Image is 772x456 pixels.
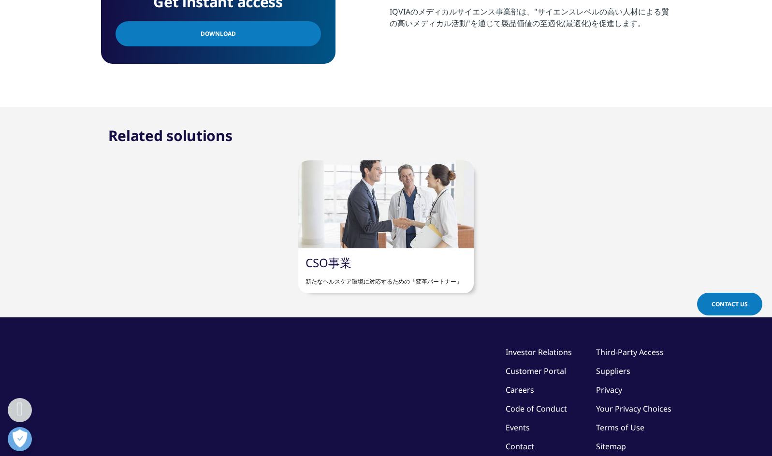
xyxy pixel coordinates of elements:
[390,6,671,36] p: IQVIAのメディカルサイエンス事業部は、"サイエンスレベルの高い人材による質の高いメディカル活動"を通じて製品価値の至適化(最適化)を促進します。
[306,270,466,286] p: 新たなヘルスケア環境に対応するための「変革パートナー」
[596,403,671,414] a: Your Privacy Choices
[116,21,321,46] a: Download
[596,422,644,433] a: Terms of Use
[506,441,534,452] a: Contact
[712,300,748,308] span: Contact Us
[697,293,762,315] a: Contact Us
[306,255,351,271] a: CSO事業
[506,385,534,395] a: Careers
[596,385,622,395] a: Privacy
[506,422,530,433] a: Events
[506,403,567,414] a: Code of Conduct
[596,366,630,376] a: Suppliers
[8,427,32,451] button: 優先設定センターを開く
[596,441,626,452] a: Sitemap
[506,366,566,376] a: Customer Portal
[596,347,664,357] a: Third-Party Access
[108,126,233,145] h2: Related solutions
[506,347,572,357] a: Investor Relations
[201,28,236,39] span: Download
